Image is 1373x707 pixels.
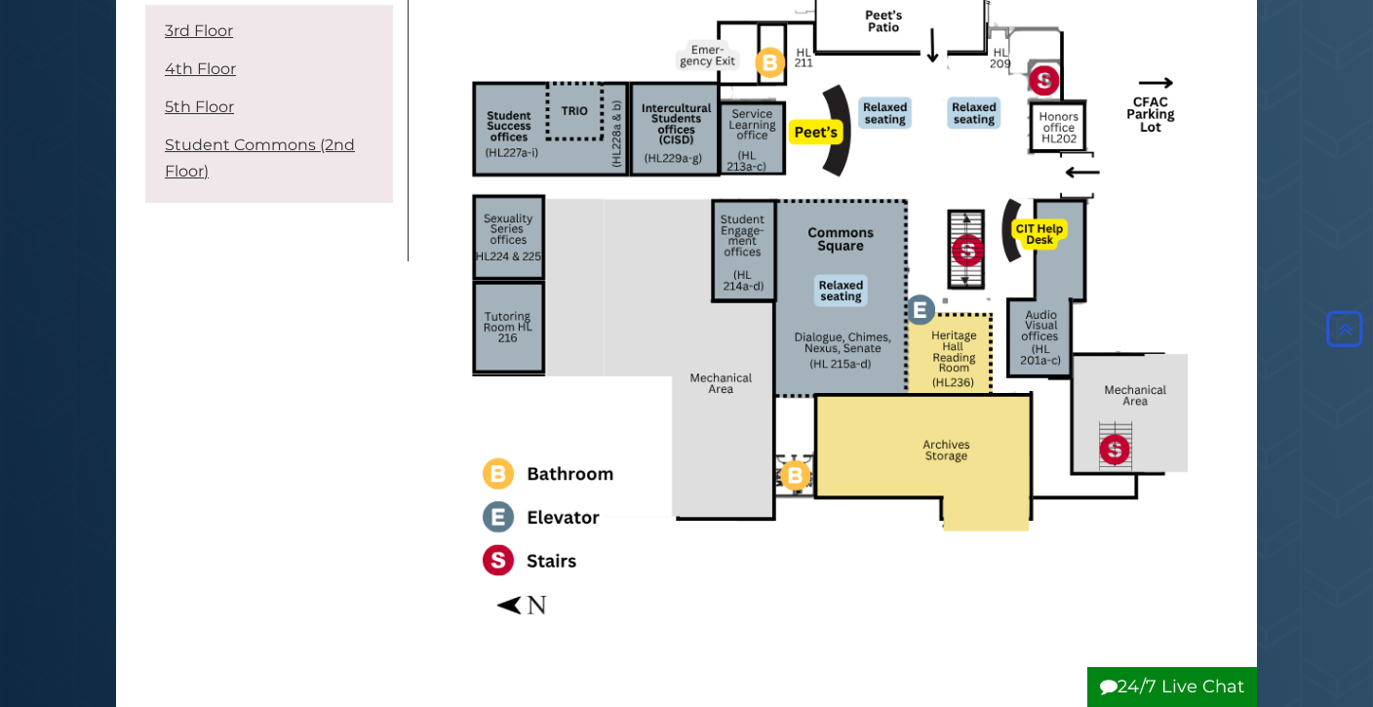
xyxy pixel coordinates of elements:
a: 5th Floor [165,98,234,116]
a: 3rd Floor [165,21,233,40]
button: 24/7 Live Chat [1087,667,1257,707]
a: Back to Top [1321,318,1368,339]
a: Student Commons (2nd Floor) [165,136,355,180]
a: 4th Floor [165,59,236,78]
